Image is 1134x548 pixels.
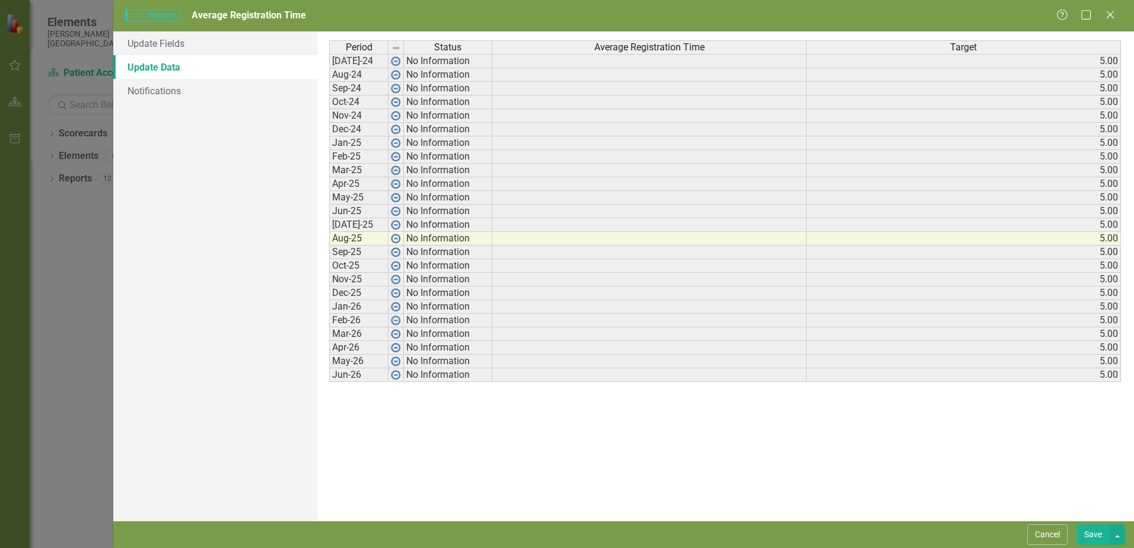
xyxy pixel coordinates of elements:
td: No Information [404,205,492,218]
td: No Information [404,368,492,382]
td: No Information [404,232,492,246]
button: Cancel [1027,524,1068,545]
a: Update Data [113,55,317,79]
td: May-26 [329,355,388,368]
td: Jan-26 [329,300,388,314]
td: No Information [404,327,492,341]
td: No Information [404,246,492,259]
td: No Information [404,191,492,205]
td: 5.00 [807,109,1121,123]
td: No Information [404,300,492,314]
td: Aug-25 [329,232,388,246]
td: No Information [404,68,492,82]
td: No Information [404,164,492,177]
td: Dec-24 [329,123,388,136]
img: wPkqUstsMhMTgAAAABJRU5ErkJggg== [391,152,400,161]
img: wPkqUstsMhMTgAAAABJRU5ErkJggg== [391,302,400,311]
td: Feb-26 [329,314,388,327]
td: 5.00 [807,123,1121,136]
td: Oct-25 [329,259,388,273]
img: wPkqUstsMhMTgAAAABJRU5ErkJggg== [391,70,400,79]
img: wPkqUstsMhMTgAAAABJRU5ErkJggg== [391,56,400,66]
img: wPkqUstsMhMTgAAAABJRU5ErkJggg== [391,329,400,339]
td: No Information [404,123,492,136]
td: No Information [404,95,492,109]
img: wPkqUstsMhMTgAAAABJRU5ErkJggg== [391,165,400,175]
td: 5.00 [807,164,1121,177]
td: Nov-25 [329,273,388,286]
span: Status [434,42,461,53]
td: 5.00 [807,68,1121,82]
td: Feb-25 [329,150,388,164]
img: wPkqUstsMhMTgAAAABJRU5ErkJggg== [391,111,400,120]
span: Average Registration Time [192,9,306,21]
img: wPkqUstsMhMTgAAAABJRU5ErkJggg== [391,206,400,216]
img: wPkqUstsMhMTgAAAABJRU5ErkJggg== [391,316,400,325]
td: 5.00 [807,136,1121,150]
img: wPkqUstsMhMTgAAAABJRU5ErkJggg== [391,125,400,134]
td: No Information [404,286,492,300]
td: Dec-25 [329,286,388,300]
td: No Information [404,218,492,232]
td: No Information [404,259,492,273]
img: wPkqUstsMhMTgAAAABJRU5ErkJggg== [391,138,400,148]
td: Aug-24 [329,68,388,82]
img: 8DAGhfEEPCf229AAAAAElFTkSuQmCC [391,43,401,53]
span: Period [346,42,372,53]
td: 5.00 [807,327,1121,341]
td: Mar-26 [329,327,388,341]
td: 5.00 [807,246,1121,259]
button: Save [1076,524,1110,545]
td: [DATE]-24 [329,54,388,68]
td: 5.00 [807,54,1121,68]
td: 5.00 [807,286,1121,300]
img: wPkqUstsMhMTgAAAABJRU5ErkJggg== [391,343,400,352]
td: No Information [404,82,492,95]
span: Measure [125,9,179,21]
td: Jun-25 [329,205,388,218]
img: wPkqUstsMhMTgAAAABJRU5ErkJggg== [391,179,400,189]
td: No Information [404,150,492,164]
img: wPkqUstsMhMTgAAAABJRU5ErkJggg== [391,84,400,93]
td: 5.00 [807,341,1121,355]
img: wPkqUstsMhMTgAAAABJRU5ErkJggg== [391,97,400,107]
span: Average Registration Time [594,42,705,53]
td: 5.00 [807,259,1121,273]
td: 5.00 [807,191,1121,205]
img: wPkqUstsMhMTgAAAABJRU5ErkJggg== [391,247,400,257]
td: May-25 [329,191,388,205]
td: No Information [404,314,492,327]
a: Notifications [113,79,317,103]
img: wPkqUstsMhMTgAAAABJRU5ErkJggg== [391,261,400,270]
img: wPkqUstsMhMTgAAAABJRU5ErkJggg== [391,220,400,230]
td: Nov-24 [329,109,388,123]
td: 5.00 [807,300,1121,314]
td: Oct-24 [329,95,388,109]
td: No Information [404,355,492,368]
td: Mar-25 [329,164,388,177]
td: No Information [404,136,492,150]
td: 5.00 [807,177,1121,191]
td: 5.00 [807,232,1121,246]
td: Sep-24 [329,82,388,95]
td: 5.00 [807,273,1121,286]
img: wPkqUstsMhMTgAAAABJRU5ErkJggg== [391,370,400,380]
td: Jan-25 [329,136,388,150]
td: 5.00 [807,82,1121,95]
td: [DATE]-25 [329,218,388,232]
td: No Information [404,109,492,123]
td: 5.00 [807,314,1121,327]
img: wPkqUstsMhMTgAAAABJRU5ErkJggg== [391,356,400,366]
td: Apr-26 [329,341,388,355]
td: 5.00 [807,368,1121,382]
td: Sep-25 [329,246,388,259]
td: No Information [404,177,492,191]
td: No Information [404,341,492,355]
img: wPkqUstsMhMTgAAAABJRU5ErkJggg== [391,234,400,243]
td: 5.00 [807,355,1121,368]
td: Apr-25 [329,177,388,191]
td: 5.00 [807,150,1121,164]
td: 5.00 [807,95,1121,109]
span: Target [950,42,977,53]
td: Jun-26 [329,368,388,382]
